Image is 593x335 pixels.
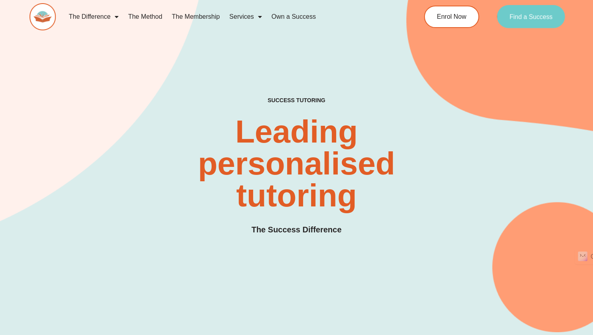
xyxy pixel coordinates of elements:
[167,8,224,26] a: The Membership
[497,5,565,28] a: Find a Success
[64,8,393,26] nav: Menu
[218,97,376,104] h4: SUCCESS TUTORING​
[224,8,266,26] a: Services
[123,8,167,26] a: The Method
[176,116,417,212] h2: Leading personalised tutoring
[460,245,593,335] iframe: Chat Widget
[252,224,342,236] h3: The Success Difference
[424,6,479,28] a: Enrol Now
[64,8,123,26] a: The Difference
[510,14,553,20] span: Find a Success
[267,8,321,26] a: Own a Success
[437,14,466,20] span: Enrol Now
